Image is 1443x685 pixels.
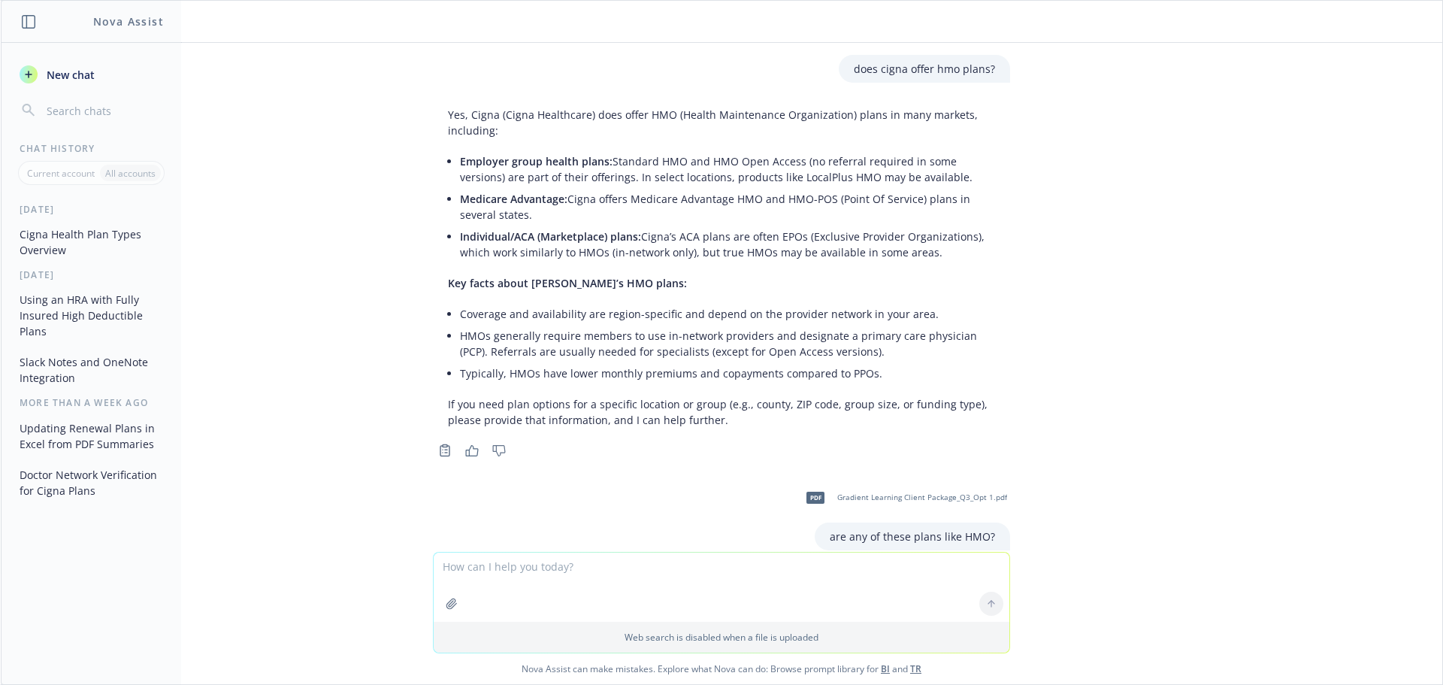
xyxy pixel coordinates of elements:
[460,150,995,188] li: Standard HMO and HMO Open Access (no referral required in some versions) are part of their offeri...
[460,229,641,244] span: Individual/ACA (Marketplace) plans:
[448,276,687,290] span: Key facts about [PERSON_NAME]’s HMO plans:
[14,416,169,456] button: Updating Renewal Plans in Excel from PDF Summaries
[460,192,567,206] span: Medicare Advantage:
[2,142,181,155] div: Chat History
[93,14,164,29] h1: Nova Assist
[460,325,995,362] li: HMOs generally require members to use in-network providers and designate a primary care physician...
[14,462,169,503] button: Doctor Network Verification for Cigna Plans
[460,154,613,168] span: Employer group health plans:
[487,440,511,461] button: Thumbs down
[27,167,95,180] p: Current account
[830,529,995,544] p: are any of these plans like HMO?
[14,222,169,262] button: Cigna Health Plan Types Overview
[44,67,95,83] span: New chat
[443,631,1000,644] p: Web search is disabled when a file is uploaded
[438,444,452,457] svg: Copy to clipboard
[14,350,169,390] button: Slack Notes and OneNote Integration
[460,362,995,384] li: Typically, HMOs have lower monthly premiums and copayments compared to PPOs.
[806,492,824,503] span: pdf
[7,653,1436,684] span: Nova Assist can make mistakes. Explore what Nova can do: Browse prompt library for and
[881,662,890,675] a: BI
[460,226,995,263] li: Cigna’s ACA plans are often EPOs (Exclusive Provider Organizations), which work similarly to HMOs...
[2,268,181,281] div: [DATE]
[105,167,156,180] p: All accounts
[460,188,995,226] li: Cigna offers Medicare Advantage HMO and HMO-POS (Point Of Service) plans in several states.
[854,61,995,77] p: does cigna offer hmo plans?
[797,479,1010,517] div: pdfGradient Learning Client Package_Q3_Opt 1.pdf
[2,203,181,216] div: [DATE]
[14,61,169,88] button: New chat
[837,493,1007,502] span: Gradient Learning Client Package_Q3_Opt 1.pdf
[448,107,995,138] p: Yes, Cigna (Cigna Healthcare) does offer HMO (Health Maintenance Organization) plans in many mark...
[14,287,169,344] button: Using an HRA with Fully Insured High Deductible Plans
[2,396,181,409] div: More than a week ago
[44,100,163,121] input: Search chats
[448,396,995,428] p: If you need plan options for a specific location or group (e.g., county, ZIP code, group size, or...
[460,303,995,325] li: Coverage and availability are region-specific and depend on the provider network in your area.
[910,662,921,675] a: TR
